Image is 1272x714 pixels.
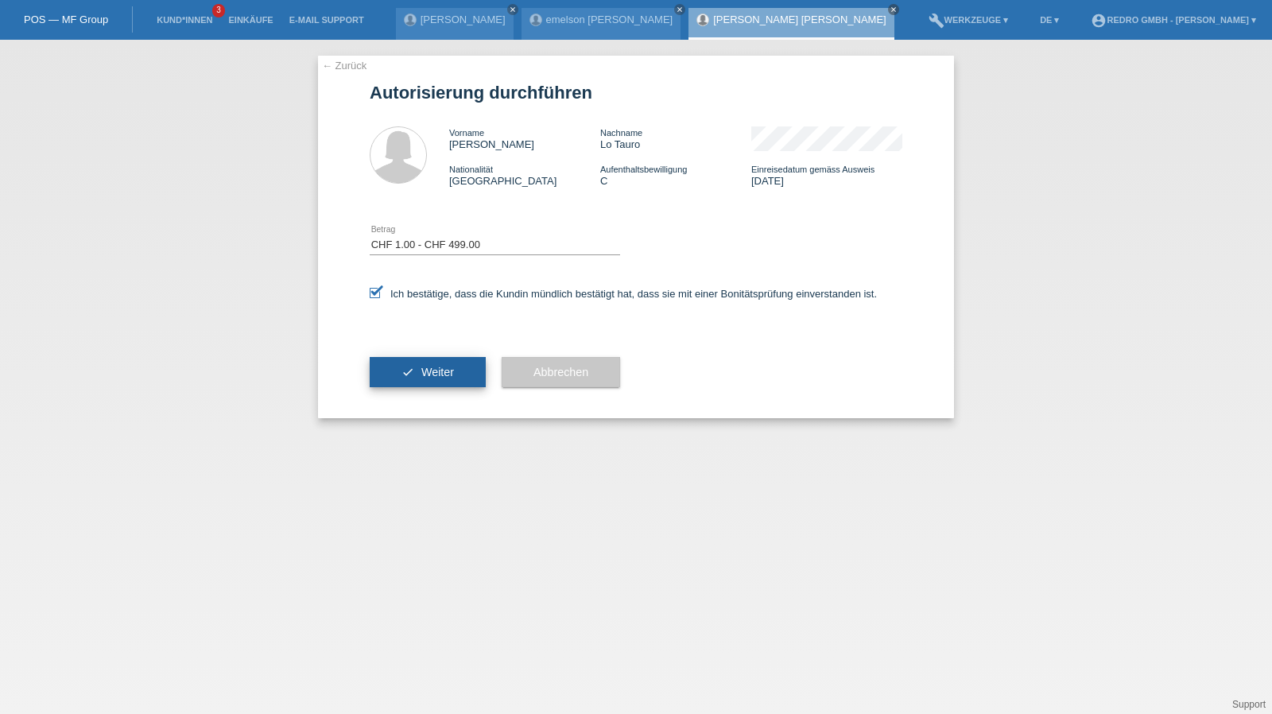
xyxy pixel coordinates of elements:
a: Kund*innen [149,15,220,25]
a: close [888,4,899,15]
h1: Autorisierung durchführen [370,83,902,103]
a: close [507,4,518,15]
label: Ich bestätige, dass die Kundin mündlich bestätigt hat, dass sie mit einer Bonitätsprüfung einvers... [370,288,877,300]
div: [DATE] [751,163,902,187]
a: emelson [PERSON_NAME] [546,14,673,25]
a: ← Zurück [322,60,366,72]
a: buildWerkzeuge ▾ [921,15,1017,25]
span: 3 [212,4,225,17]
span: Nationalität [449,165,493,174]
span: Nachname [600,128,642,138]
i: build [929,13,944,29]
a: close [674,4,685,15]
span: Vorname [449,128,484,138]
i: check [401,366,414,378]
div: [GEOGRAPHIC_DATA] [449,163,600,187]
a: E-Mail Support [281,15,372,25]
span: Einreisedatum gemäss Ausweis [751,165,874,174]
a: [PERSON_NAME] [421,14,506,25]
div: Lo Tauro [600,126,751,150]
a: Einkäufe [220,15,281,25]
div: [PERSON_NAME] [449,126,600,150]
i: close [676,6,684,14]
span: Weiter [421,366,454,378]
a: DE ▾ [1032,15,1067,25]
a: account_circleRedro GmbH - [PERSON_NAME] ▾ [1083,15,1264,25]
a: Support [1232,699,1266,710]
i: account_circle [1091,13,1107,29]
div: C [600,163,751,187]
button: Abbrechen [502,357,620,387]
a: [PERSON_NAME] [PERSON_NAME] [713,14,886,25]
i: close [890,6,898,14]
a: POS — MF Group [24,14,108,25]
span: Aufenthaltsbewilligung [600,165,687,174]
i: close [509,6,517,14]
button: check Weiter [370,357,486,387]
span: Abbrechen [533,366,588,378]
